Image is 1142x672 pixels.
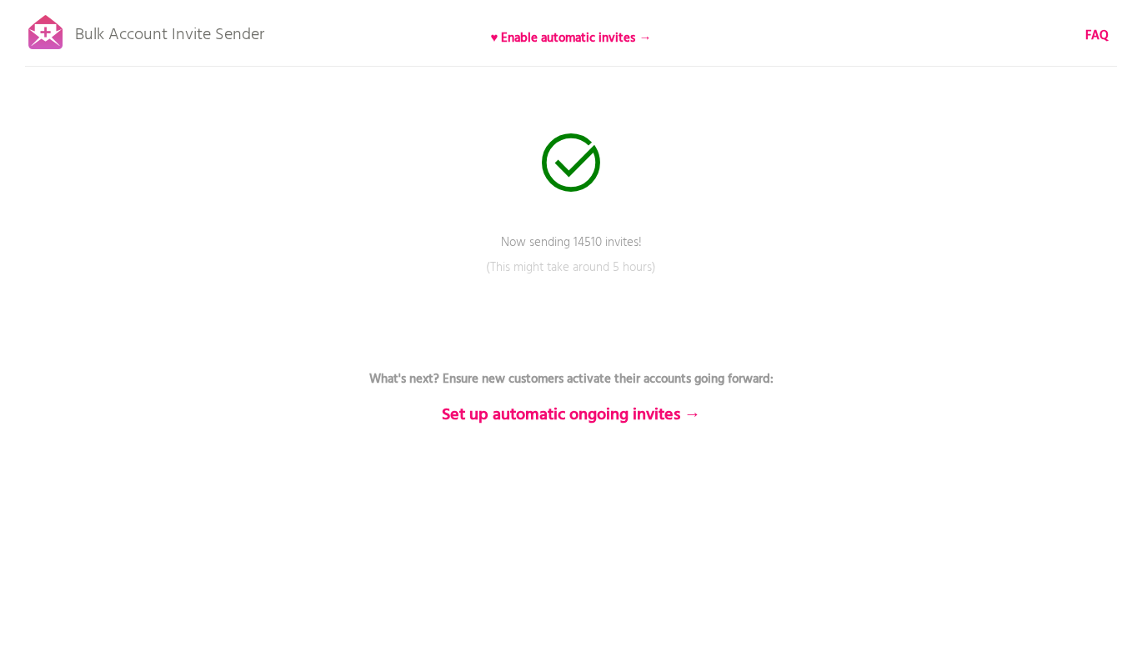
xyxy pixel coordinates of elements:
[321,233,821,275] p: Now sending 14510 invites!
[1085,26,1109,46] b: FAQ
[321,258,821,300] p: (This might take around 5 hours)
[442,402,701,429] b: Set up automatic ongoing invites →
[491,28,652,48] b: ♥ Enable automatic invites →
[369,369,774,389] b: What's next? Ensure new customers activate their accounts going forward:
[75,10,264,52] p: Bulk Account Invite Sender
[1085,27,1109,45] a: FAQ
